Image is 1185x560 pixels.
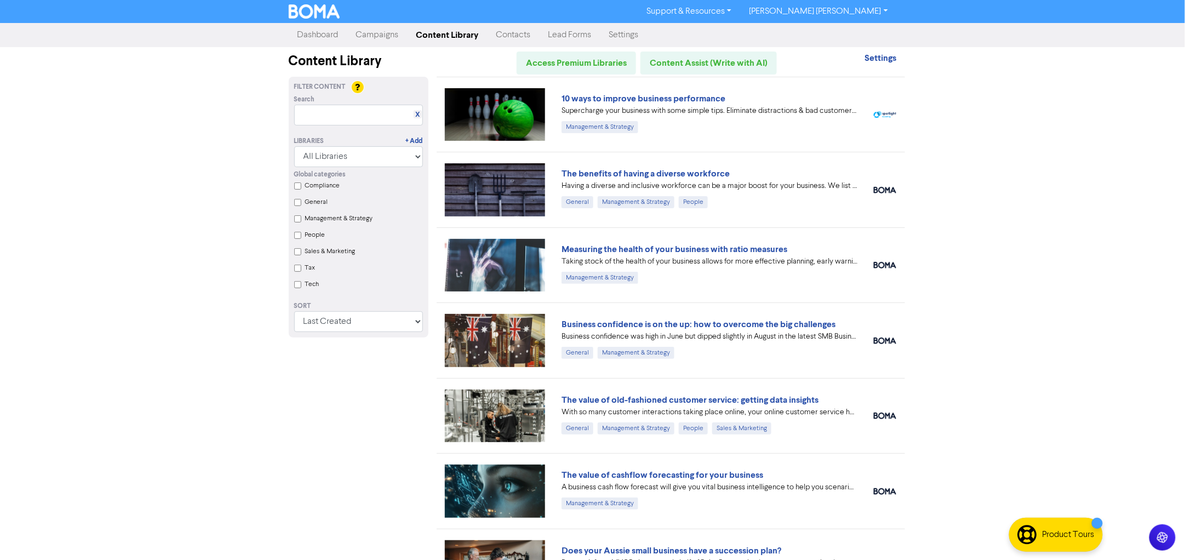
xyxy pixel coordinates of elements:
[874,338,896,344] img: boma
[289,52,428,71] div: Content Library
[406,136,423,146] a: + Add
[289,4,340,19] img: BOMA Logo
[294,82,423,92] div: Filter Content
[517,52,636,75] a: Access Premium Libraries
[294,136,324,146] div: Libraries
[874,262,896,268] img: boma_accounting
[712,422,771,435] div: Sales & Marketing
[305,263,316,273] label: Tax
[305,181,340,191] label: Compliance
[347,24,408,46] a: Campaigns
[408,24,488,46] a: Content Library
[640,52,777,75] a: Content Assist (Write with AI)
[562,244,787,255] a: Measuring the health of your business with ratio measures
[562,395,818,405] a: The value of old-fashioned customer service: getting data insights
[562,93,725,104] a: 10 ways to improve business performance
[415,111,420,119] a: X
[865,53,896,64] strong: Settings
[562,121,638,133] div: Management & Strategy
[562,470,763,481] a: The value of cashflow forecasting for your business
[562,272,638,284] div: Management & Strategy
[562,196,593,208] div: General
[679,422,708,435] div: People
[865,54,896,63] a: Settings
[679,196,708,208] div: People
[305,247,356,256] label: Sales & Marketing
[562,168,730,179] a: The benefits of having a diverse workforce
[874,488,896,495] img: boma_accounting
[488,24,540,46] a: Contacts
[638,3,740,20] a: Support & Resources
[305,214,373,224] label: Management & Strategy
[294,301,423,311] div: Sort
[289,24,347,46] a: Dashboard
[1130,507,1185,560] iframe: Chat Widget
[562,545,781,556] a: Does your Aussie small business have a succession plan?
[874,111,896,118] img: spotlight
[562,180,857,192] div: Having a diverse and inclusive workforce can be a major boost for your business. We list four of ...
[562,422,593,435] div: General
[305,197,328,207] label: General
[305,279,319,289] label: Tech
[598,347,674,359] div: Management & Strategy
[562,498,638,510] div: Management & Strategy
[294,170,423,180] div: Global categories
[600,24,648,46] a: Settings
[294,95,315,105] span: Search
[874,187,896,193] img: boma
[562,331,857,342] div: Business confidence was high in June but dipped slightly in August in the latest SMB Business Ins...
[305,230,325,240] label: People
[562,347,593,359] div: General
[540,24,600,46] a: Lead Forms
[740,3,896,20] a: [PERSON_NAME] [PERSON_NAME]
[598,422,674,435] div: Management & Strategy
[874,413,896,419] img: boma
[598,196,674,208] div: Management & Strategy
[562,105,857,117] div: Supercharge your business with some simple tips. Eliminate distractions & bad customers, get a pl...
[562,319,835,330] a: Business confidence is on the up: how to overcome the big challenges
[562,407,857,418] div: With so many customer interactions taking place online, your online customer service has to be fi...
[562,482,857,493] div: A business cash flow forecast will give you vital business intelligence to help you scenario-plan...
[562,256,857,267] div: Taking stock of the health of your business allows for more effective planning, early warning abo...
